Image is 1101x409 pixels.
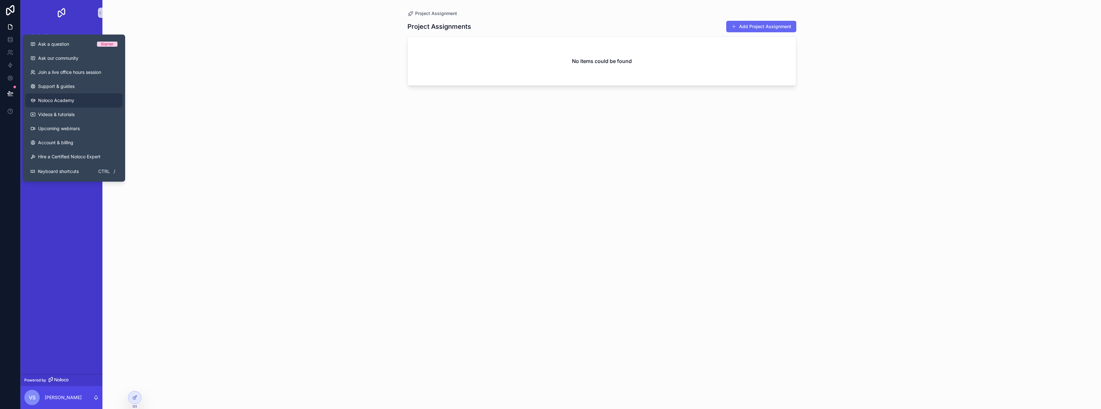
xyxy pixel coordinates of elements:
span: App Setup [37,33,56,38]
span: VS [29,394,36,401]
h2: No items could be found [572,57,632,65]
div: scrollable content [20,26,102,114]
span: Account & billing [38,139,73,146]
h1: Project Assignments [407,22,471,31]
a: Account & billing [25,136,123,150]
span: Keyboard shortcuts [38,168,79,175]
div: Starter [101,42,114,47]
button: Keyboard shortcutsCtrl/ [25,164,123,179]
span: Ask our community [38,55,78,61]
a: Powered by [20,374,102,386]
button: Ask a questionStarter [25,37,123,51]
span: Noloco Academy [38,97,74,104]
span: Project Assignment [415,10,457,17]
span: Videos & tutorials [38,111,75,118]
span: Ctrl [98,168,110,175]
a: Ask our community [25,51,123,65]
span: Powered by [24,378,46,383]
span: Ask a question [38,41,69,47]
a: App Setup [24,30,99,42]
a: Upcoming webinars [25,122,123,136]
img: App logo [56,8,67,18]
a: Videos & tutorials [25,107,123,122]
a: Support & guides [25,79,123,93]
span: Upcoming webinars [38,125,80,132]
p: [PERSON_NAME] [45,394,82,401]
a: Noloco Academy [25,93,123,107]
button: Add Project Assignment [726,21,796,32]
span: Join a live office hours session [38,69,101,75]
span: Hire a Certified Noloco Expert [38,153,100,160]
span: Support & guides [38,83,75,90]
button: Hire a Certified Noloco Expert [25,150,123,164]
a: Join a live office hours session [25,65,123,79]
a: Project Assignment [407,10,457,17]
span: / [112,169,117,174]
